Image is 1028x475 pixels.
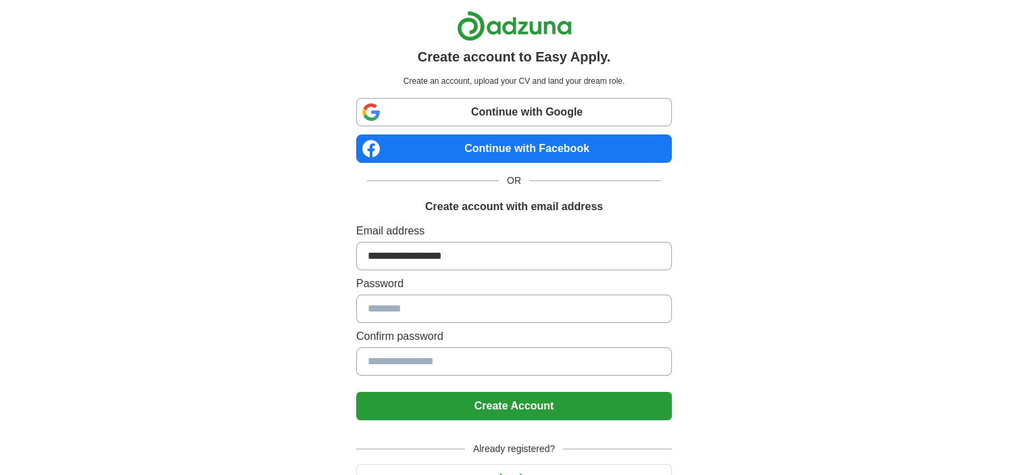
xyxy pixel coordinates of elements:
button: Create Account [356,392,672,420]
a: Continue with Facebook [356,134,672,163]
label: Email address [356,223,672,239]
img: Adzuna logo [457,11,572,41]
h1: Create account to Easy Apply. [418,47,611,67]
span: OR [499,174,529,188]
h1: Create account with email address [425,199,603,215]
p: Create an account, upload your CV and land your dream role. [359,75,669,87]
label: Password [356,276,672,292]
a: Continue with Google [356,98,672,126]
label: Confirm password [356,328,672,345]
span: Already registered? [465,442,563,456]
